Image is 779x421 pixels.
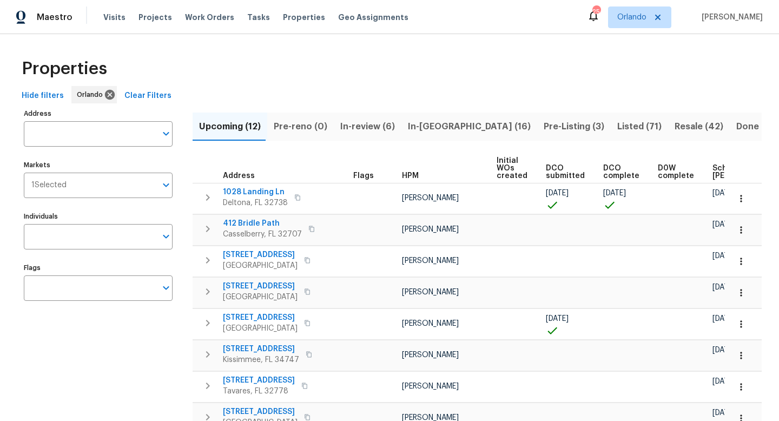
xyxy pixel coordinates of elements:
span: [PERSON_NAME] [402,320,459,327]
button: Clear Filters [120,86,176,106]
label: Flags [24,265,173,271]
span: Orlando [617,12,646,23]
span: [STREET_ADDRESS] [223,375,295,386]
span: In-[GEOGRAPHIC_DATA] (16) [408,119,531,134]
span: Listed (71) [617,119,662,134]
span: Work Orders [185,12,234,23]
span: D0W complete [658,165,694,180]
span: Tavares, FL 32778 [223,386,295,397]
button: Open [159,280,174,295]
button: Open [159,177,174,193]
span: [GEOGRAPHIC_DATA] [223,292,298,302]
span: [DATE] [712,284,735,291]
span: [DATE] [712,252,735,260]
button: Hide filters [17,86,68,106]
span: Clear Filters [124,89,171,103]
span: HPM [402,172,419,180]
span: [DATE] [603,189,626,197]
span: [PERSON_NAME] [402,351,459,359]
span: [STREET_ADDRESS] [223,344,299,354]
span: [DATE] [712,221,735,228]
button: Open [159,229,174,244]
span: Properties [22,63,107,74]
span: Maestro [37,12,72,23]
span: Upcoming (12) [199,119,261,134]
span: Geo Assignments [338,12,408,23]
label: Markets [24,162,173,168]
label: Individuals [24,213,173,220]
span: Pre-reno (0) [274,119,327,134]
span: DCO complete [603,165,639,180]
span: [PERSON_NAME] [697,12,763,23]
span: Resale (42) [675,119,723,134]
span: Flags [353,172,374,180]
span: [STREET_ADDRESS] [223,406,298,417]
span: [DATE] [712,409,735,417]
span: Scheduled [PERSON_NAME] [712,165,774,180]
span: 412 Bridle Path [223,218,302,229]
span: [DATE] [712,346,735,354]
span: DCO submitted [546,165,585,180]
span: [DATE] [546,315,569,323]
span: [DATE] [712,189,735,197]
span: [PERSON_NAME] [402,194,459,202]
span: Visits [103,12,126,23]
span: Casselberry, FL 32707 [223,229,302,240]
span: [GEOGRAPHIC_DATA] [223,323,298,334]
span: [GEOGRAPHIC_DATA] [223,260,298,271]
div: Orlando [71,86,117,103]
span: Deltona, FL 32738 [223,198,288,208]
span: Tasks [247,14,270,21]
span: Address [223,172,255,180]
label: Address [24,110,173,117]
div: 25 [592,6,600,17]
span: [DATE] [712,378,735,385]
span: Projects [138,12,172,23]
span: Pre-Listing (3) [544,119,604,134]
span: [PERSON_NAME] [402,257,459,265]
span: [PERSON_NAME] [402,383,459,390]
span: 1 Selected [31,181,67,190]
button: Open [159,126,174,141]
span: In-review (6) [340,119,395,134]
span: [STREET_ADDRESS] [223,249,298,260]
span: Initial WOs created [497,157,527,180]
span: Hide filters [22,89,64,103]
span: [DATE] [712,315,735,323]
span: [STREET_ADDRESS] [223,312,298,323]
span: [STREET_ADDRESS] [223,281,298,292]
span: Properties [283,12,325,23]
span: Kissimmee, FL 34747 [223,354,299,365]
span: Orlando [77,89,107,100]
span: 1028 Landing Ln [223,187,288,198]
span: [DATE] [546,189,569,197]
span: [PERSON_NAME] [402,288,459,296]
span: [PERSON_NAME] [402,226,459,233]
